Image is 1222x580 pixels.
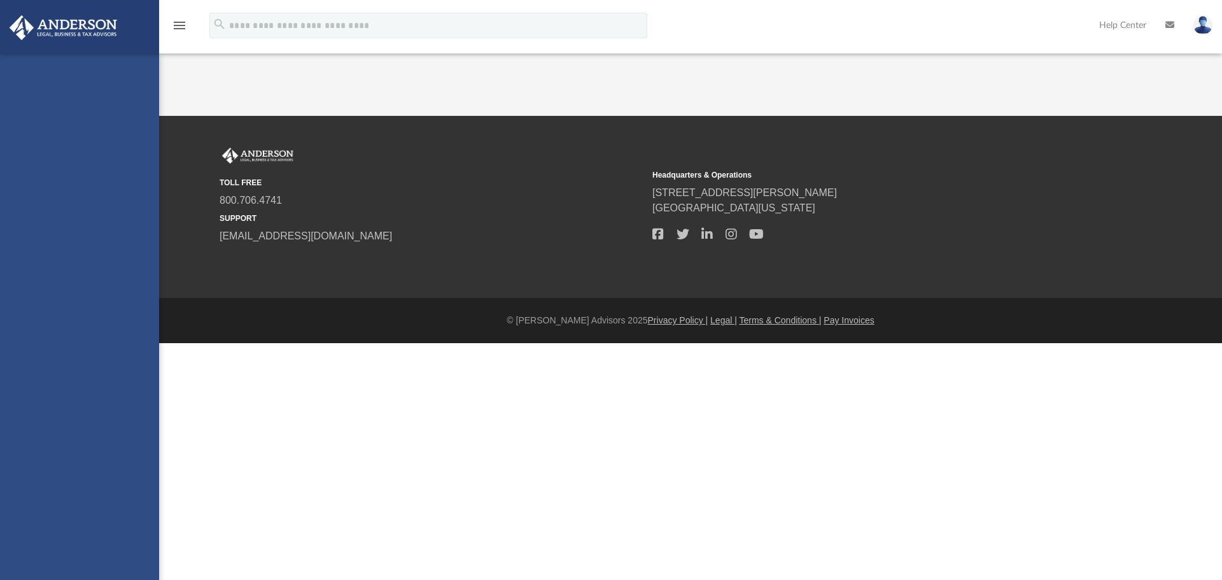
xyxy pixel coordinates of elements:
small: Headquarters & Operations [652,169,1076,181]
small: SUPPORT [220,213,643,224]
a: [STREET_ADDRESS][PERSON_NAME] [652,187,837,198]
a: menu [172,24,187,33]
div: © [PERSON_NAME] Advisors 2025 [159,314,1222,327]
a: [EMAIL_ADDRESS][DOMAIN_NAME] [220,230,392,241]
a: Pay Invoices [824,315,874,325]
a: 800.706.4741 [220,195,282,206]
a: [GEOGRAPHIC_DATA][US_STATE] [652,202,815,213]
a: Legal | [710,315,737,325]
a: Privacy Policy | [648,315,708,325]
small: TOLL FREE [220,177,643,188]
a: Terms & Conditions | [740,315,822,325]
img: Anderson Advisors Platinum Portal [220,148,296,164]
img: Anderson Advisors Platinum Portal [6,15,121,40]
img: User Pic [1193,16,1212,34]
i: menu [172,18,187,33]
i: search [213,17,227,31]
